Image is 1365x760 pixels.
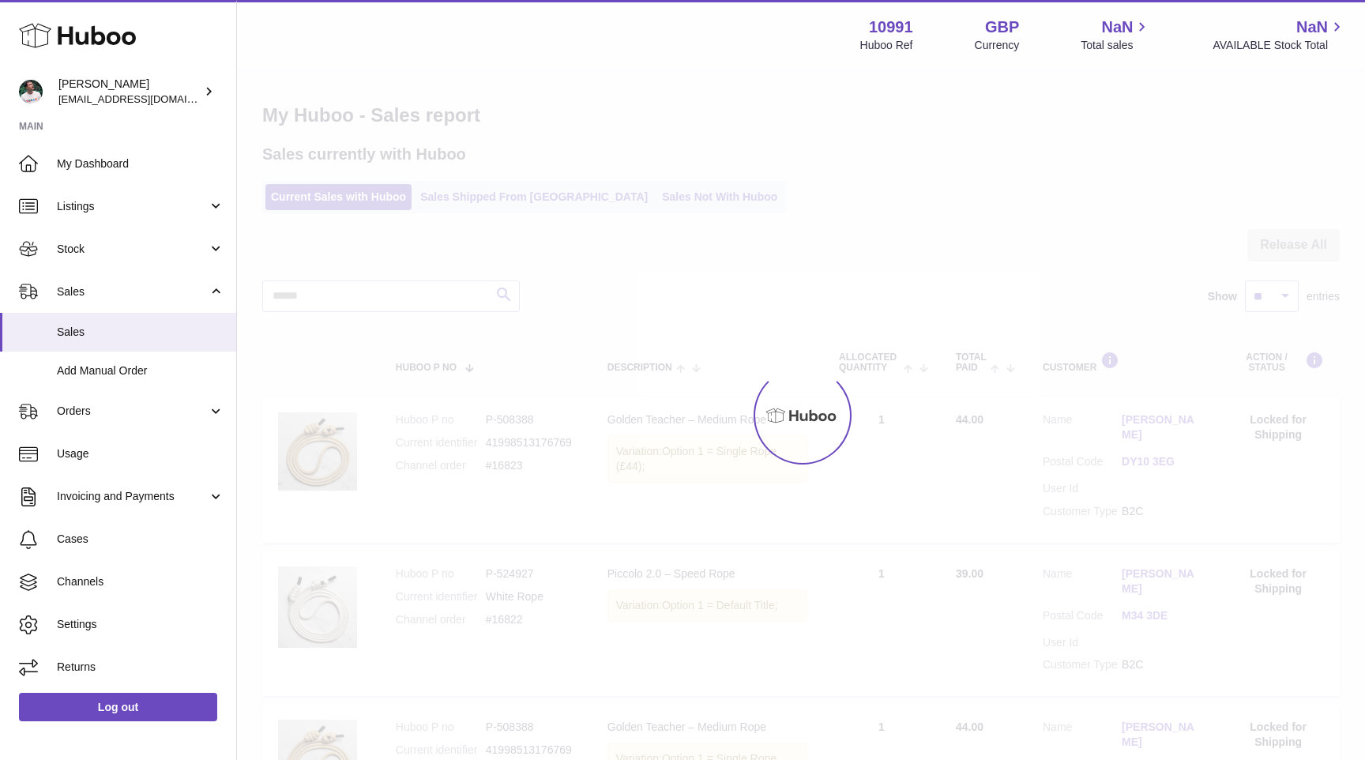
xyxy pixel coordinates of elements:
[1213,17,1346,53] a: NaN AVAILABLE Stock Total
[1101,17,1133,38] span: NaN
[57,325,224,340] span: Sales
[1081,17,1151,53] a: NaN Total sales
[58,77,201,107] div: [PERSON_NAME]
[57,363,224,378] span: Add Manual Order
[57,284,208,299] span: Sales
[57,489,208,504] span: Invoicing and Payments
[1213,38,1346,53] span: AVAILABLE Stock Total
[57,532,224,547] span: Cases
[1296,17,1328,38] span: NaN
[57,446,224,461] span: Usage
[1081,38,1151,53] span: Total sales
[860,38,913,53] div: Huboo Ref
[19,693,217,721] a: Log out
[975,38,1020,53] div: Currency
[57,156,224,171] span: My Dashboard
[19,80,43,103] img: timshieff@gmail.com
[57,617,224,632] span: Settings
[57,199,208,214] span: Listings
[57,404,208,419] span: Orders
[58,92,232,105] span: [EMAIL_ADDRESS][DOMAIN_NAME]
[985,17,1019,38] strong: GBP
[57,242,208,257] span: Stock
[57,660,224,675] span: Returns
[869,17,913,38] strong: 10991
[57,574,224,589] span: Channels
